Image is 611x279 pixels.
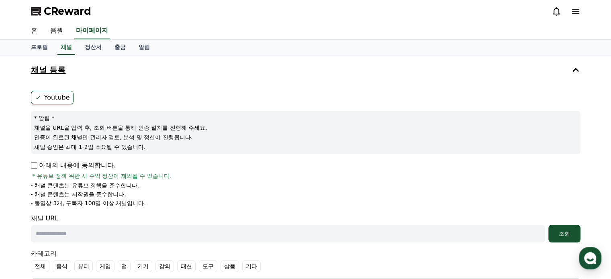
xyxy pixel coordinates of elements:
[34,143,577,151] p: 채널 승인은 최대 1-2일 소요될 수 있습니다.
[177,260,196,272] label: 패션
[552,230,577,238] div: 조회
[31,91,74,104] label: Youtube
[44,22,69,39] a: 음원
[96,260,114,272] label: 게임
[31,161,116,170] p: 아래의 내용에 동의합니다.
[31,65,66,74] h4: 채널 등록
[31,214,580,242] div: 채널 URL
[53,212,104,232] a: 대화
[28,59,584,81] button: 채널 등록
[74,260,93,272] label: 뷰티
[155,260,174,272] label: 강의
[108,40,132,55] a: 출금
[33,172,172,180] span: * 유튜브 정책 위반 시 수익 정산이 제외될 수 있습니다.
[25,40,54,55] a: 프로필
[134,260,152,272] label: 기기
[118,260,131,272] label: 앱
[74,225,83,231] span: 대화
[199,260,217,272] label: 도구
[221,260,239,272] label: 상품
[53,260,71,272] label: 음식
[31,190,126,198] p: - 채널 콘텐츠는 저작권을 준수합니다.
[57,40,75,55] a: 채널
[31,249,580,272] div: 카테고리
[25,224,30,231] span: 홈
[548,225,580,242] button: 조회
[34,133,577,141] p: 인증이 완료된 채널만 관리자 검토, 분석 및 정산이 진행됩니다.
[104,212,154,232] a: 설정
[2,212,53,232] a: 홈
[31,181,139,189] p: - 채널 콘텐츠는 유튜브 정책을 준수합니다.
[25,22,44,39] a: 홈
[34,124,577,132] p: 채널을 URL을 입력 후, 조회 버튼을 통해 인증 절차를 진행해 주세요.
[132,40,156,55] a: 알림
[78,40,108,55] a: 정산서
[31,260,49,272] label: 전체
[124,224,134,231] span: 설정
[44,5,91,18] span: CReward
[31,199,146,207] p: - 동영상 3개, 구독자 100명 이상 채널입니다.
[31,5,91,18] a: CReward
[74,22,110,39] a: 마이페이지
[242,260,261,272] label: 기타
